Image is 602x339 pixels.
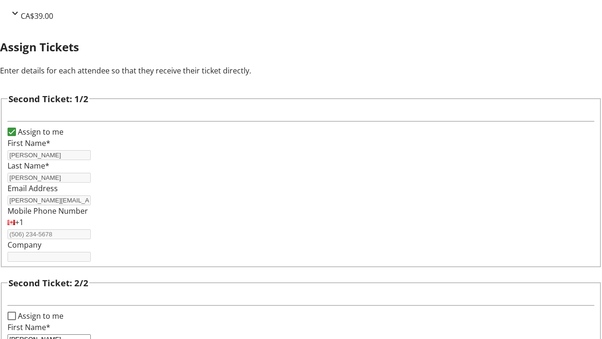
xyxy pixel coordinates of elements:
label: Email Address [8,183,58,194]
label: First Name* [8,138,50,148]
label: Mobile Phone Number [8,206,88,216]
label: Company [8,240,41,250]
label: Last Name* [8,161,49,171]
h3: Second Ticket: 1/2 [8,92,88,105]
label: Assign to me [16,126,63,137]
span: CA$39.00 [21,11,53,21]
label: Assign to me [16,310,63,322]
input: (506) 234-5678 [8,229,91,239]
h3: Second Ticket: 2/2 [8,276,88,290]
label: First Name* [8,322,50,332]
